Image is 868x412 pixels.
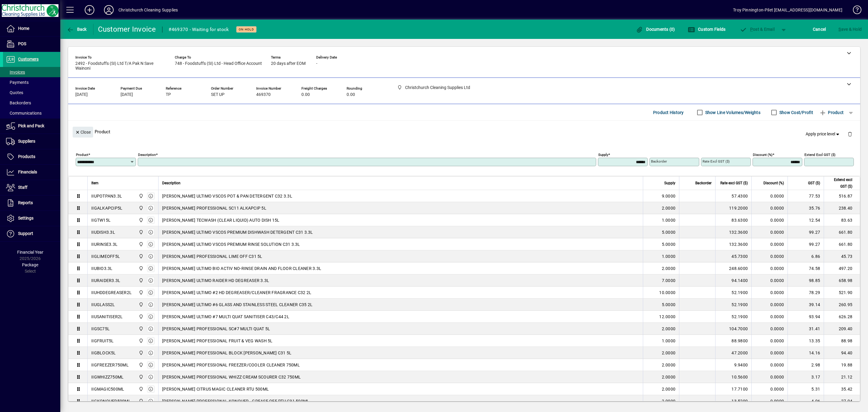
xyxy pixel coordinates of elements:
div: IIURAIDER3.3L [91,277,120,284]
span: 2.0000 [662,265,676,271]
span: Settings [18,216,33,220]
td: 14.16 [788,347,824,359]
span: 1.0000 [662,338,676,344]
span: TP [166,92,171,97]
button: Apply price level [803,129,843,140]
div: Troy Pinnington-Pilet [EMAIL_ADDRESS][DOMAIN_NAME] [733,5,842,15]
td: 516.87 [824,190,860,202]
app-page-header-button: Back [60,24,93,35]
div: 10.5600 [719,374,748,380]
span: [PERSON_NAME] PROFESSIONAL LIME OFF C31 5L [162,253,263,259]
td: 6.86 [788,250,824,262]
span: [PERSON_NAME] PROFESSIONAL SC11 ALKAPCIP 5L [162,205,266,211]
span: Communications [6,111,42,116]
span: 5.0000 [662,302,676,308]
span: Backorders [6,100,31,105]
td: 39.14 [788,299,824,311]
span: Financial Year [17,250,43,255]
a: Suppliers [3,134,60,149]
span: [PERSON_NAME] PROFESSIONAL KONQUER - GREASE OFF RTU C31 500ML [162,398,309,404]
div: IIGBLOCK5L [91,350,116,356]
td: 83.63 [824,214,860,226]
td: 3.17 [788,371,824,383]
div: 52.1900 [719,314,748,320]
span: Christchurch Cleaning Supplies Ltd [137,217,144,223]
td: 0.0000 [751,238,788,250]
td: 0.0000 [751,214,788,226]
button: Post & Email [737,24,778,35]
span: Description [162,180,181,186]
td: 0.0000 [751,347,788,359]
div: 88.9800 [719,338,748,344]
span: Christchurch Cleaning Supplies Ltd [137,301,144,308]
div: 52.1900 [719,290,748,296]
a: Backorders [3,98,60,108]
td: 521.90 [824,287,860,299]
span: Back [67,27,87,32]
td: 0.0000 [751,190,788,202]
div: Customer Invoice [98,24,156,34]
div: Christchurch Cleaning Supplies [118,5,178,15]
span: SET UP [211,92,225,97]
span: Home [18,26,29,31]
a: Settings [3,211,60,226]
div: 83.6300 [719,217,748,223]
span: Christchurch Cleaning Supplies Ltd [137,386,144,392]
button: Back [65,24,88,35]
span: [PERSON_NAME] PROFESSIONAL FREEZER/COOLER CLEANER 750ML [162,362,300,368]
div: IIGLIMEOFF5L [91,253,120,259]
td: 0.0000 [751,226,788,238]
span: [PERSON_NAME] PROFESSIONAL FRUIT & VEG WASH 5L [162,338,273,344]
a: Pick and Pack [3,119,60,134]
span: Apply price level [806,131,841,137]
span: Close [75,127,91,137]
td: 0.0000 [751,262,788,274]
span: Reports [18,200,33,205]
td: 78.29 [788,287,824,299]
span: Documents (0) [636,27,675,32]
span: 2.0000 [662,350,676,356]
span: Rate excl GST ($) [720,180,748,186]
div: IIGWHIZZ750ML [91,374,124,380]
span: Christchurch Cleaning Supplies Ltd [137,374,144,380]
td: 99.27 [788,226,824,238]
button: Delete [843,127,857,141]
div: 132.3600 [719,241,748,247]
span: Extend excl GST ($) [828,176,852,190]
div: Product [68,121,860,143]
span: [DATE] [121,92,133,97]
span: Item [91,180,99,186]
span: POS [18,41,26,46]
td: 260.95 [824,299,860,311]
a: Communications [3,108,60,118]
span: Cancel [813,24,826,34]
span: 0.00 [347,92,355,97]
td: 31.41 [788,323,824,335]
span: 2.0000 [662,326,676,332]
span: [PERSON_NAME] ULTIMO #7 MULTI QUAT SANITISER C43/C44 2L [162,314,289,320]
span: 2.0000 [662,205,676,211]
a: Support [3,226,60,241]
td: 4.06 [788,395,824,407]
div: #469370 - Waiting for stock [168,25,229,34]
span: 748 - Foodstuffs (SI) Ltd - Head Office Account [175,61,262,66]
span: Christchurch Cleaning Supplies Ltd [137,277,144,284]
td: 0.0000 [751,323,788,335]
span: 2492 - Foodstuffs (SI) Ltd T/A Pak N Save Wainoni [75,61,166,71]
td: 12.54 [788,214,824,226]
span: Discount (%) [763,180,784,186]
a: POS [3,36,60,52]
span: [PERSON_NAME] CITRUS MAGIC CLEANER RTU 500ML [162,386,269,392]
div: 47.2000 [719,350,748,356]
td: 0.0000 [751,250,788,262]
span: Christchurch Cleaning Supplies Ltd [137,325,144,332]
span: [PERSON_NAME] ULTIMO VSCOS PREMIUM DISHWASH DETERGENT C31 3.3L [162,229,313,235]
span: 2.0000 [662,362,676,368]
span: Christchurch Cleaning Supplies Ltd [137,313,144,320]
td: 2.98 [788,359,824,371]
span: 9.0000 [662,193,676,199]
td: 13.35 [788,335,824,347]
td: 93.94 [788,311,824,323]
span: Christchurch Cleaning Supplies Ltd [137,350,144,356]
td: 0.0000 [751,395,788,407]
